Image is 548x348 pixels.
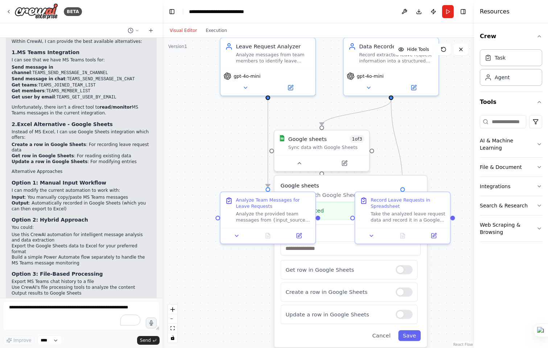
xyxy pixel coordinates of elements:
div: Record Leave Requests in Spreadsheet [371,197,445,209]
strong: Update a row in Google Sheets [12,159,87,164]
li: : [12,65,151,76]
button: Execution [201,26,231,35]
div: React Flow controls [168,305,177,343]
li: : [12,88,151,94]
label: Available Tools [281,231,421,237]
p: Create a row in Google Sheets [285,288,390,296]
button: No output available [252,231,284,240]
li: Use CrewAI's file processing tools to analyze the content [12,285,151,291]
code: TEAMS_MEMBER_LIST [46,89,90,94]
li: : You manually copy/paste MS Teams messages [12,195,151,201]
button: toggle interactivity [168,333,177,343]
code: TEAMS_SEND_MESSAGE_IN_CHANNEL [32,70,108,76]
h3: Option 3: File-Based Processing [12,270,151,278]
div: Leave Request AnalyzerAnalyze messages from team members to identify leave requests and extract k... [220,37,316,96]
strong: Get members [12,88,45,93]
li: : For recording leave request data [12,142,151,153]
button: Crew [480,26,542,46]
button: Open in side panel [286,231,312,240]
button: Start a new chat [145,26,157,35]
p: Sync data with Google Sheets [281,191,421,199]
div: Analyze Team Messages for Leave Requests [236,197,310,209]
button: zoom out [168,314,177,324]
button: Open in side panel [322,159,366,168]
p: Instead of MS Excel, I can use Google Sheets integration which offers: [12,129,151,141]
div: Sync data with Google Sheets [288,144,364,150]
img: Google Sheets [279,135,285,141]
a: React Flow attribution [453,343,473,347]
strong: MS Teams Integration [17,49,79,55]
button: Hide left sidebar [167,7,177,17]
div: BETA [64,7,82,16]
div: Record Leave Requests in SpreadsheetTake the analyzed leave request data and record it in a Googl... [354,191,450,244]
li: Export the Google Sheets data to Excel for your preferred format [12,243,151,255]
p: Within CrewAI, I can provide the best available alternatives: [12,39,151,45]
h4: Resources [480,7,510,16]
code: TEAMS_SEND_MESSAGE_IN_CHAT [67,77,135,82]
div: Agent [495,74,510,81]
h3: Google sheets [281,182,421,189]
button: Open in side panel [420,231,447,240]
button: Send [137,336,160,345]
p: You could: [12,225,151,231]
span: Connected [295,207,324,214]
strong: read/monitor [100,105,132,110]
strong: Input [12,195,25,200]
li: Build a simple Power Automate flow separately to handle the MS Teams message monitoring [12,255,151,266]
span: gpt-4o-mini [357,73,384,79]
p: I can see that we have MS Teams tools for: [12,57,151,63]
button: AI & Machine Learning [480,131,542,157]
span: Hide Tools [407,46,429,52]
button: Hide right sidebar [458,7,468,17]
strong: Get user by email [12,94,55,100]
li: Output results to Google Sheets [12,291,151,296]
span: Send [140,337,151,343]
h3: Option 2: Hybrid Approach [12,216,151,223]
button: Open in side panel [269,83,312,92]
button: Search & Research [480,196,542,215]
li: : [12,82,151,89]
h3: Option 1: Manual Input Workflow [12,179,151,186]
strong: Create a row in Google Sheets [12,142,86,147]
strong: Get teams [12,82,37,88]
p: Unfortunately, there isn't a direct tool to MS Teams messages in the current integration. [12,105,151,116]
button: Web Scraping & Browsing [480,215,542,242]
div: Google SheetsGoogle sheets1of3Sync data with Google SheetsGoogle sheetsSync data with Google Shee... [274,130,370,172]
div: Leave Request Analyzer [236,43,310,50]
li: Export MS Teams chat history to a file [12,279,151,285]
span: Number of enabled actions [350,135,364,143]
li: Use this CrewAI automation for intelligent message analysis and data extraction [12,232,151,243]
div: Analyze messages from team members to identify leave requests and extract key details including e... [236,52,310,64]
button: Tools [480,92,542,112]
span: gpt-4o-mini [234,73,260,79]
code: TEAMS_JOINED_TEAM_LIST [38,83,96,88]
div: Tools [480,112,542,248]
div: Data Recorder [359,43,434,50]
g: Edge from df894ff0-b6c8-4b3a-8036-db8e212fc69f to 873e5b0d-1214-4c8e-b0b9-f48fbd32f57b [318,100,395,125]
div: Version 1 [168,44,187,49]
h3: 1. [12,49,151,56]
button: Visual Editor [165,26,201,35]
textarea: To enrich screen reader interactions, please activate Accessibility in Grammarly extension settings [3,301,160,330]
button: fit view [168,324,177,333]
p: I can modify the current automation to work with: [12,188,151,194]
div: Take the analyzed leave request data and record it in a Google Sheets spreadsheet with the follow... [371,211,445,223]
button: Improve [3,336,34,345]
li: : [12,94,151,101]
code: TEAMS_GET_USER_BY_EMAIL [56,95,116,100]
img: Logo [15,3,58,20]
button: No output available [386,231,419,240]
div: Data RecorderRecord extracted leave request information into a structured Google Sheets format wi... [343,37,439,96]
button: File & Document [480,158,542,177]
strong: Send message in chat [12,76,65,81]
li: : [12,76,151,82]
button: Click to speak your automation idea [146,317,157,328]
h2: Alternative Approaches [12,169,151,175]
g: Edge from dee92f0f-38b9-4126-8422-eaf0fc16e65c to 2c3993d0-2eab-40ff-a816-8f3d4f324b60 [264,100,272,187]
li: : For reading existing data [12,153,151,159]
button: zoom in [168,305,177,314]
button: Switch to previous chat [125,26,142,35]
div: Google sheets [288,135,327,143]
strong: Get row in Google Sheets [12,153,74,158]
g: Edge from df894ff0-b6c8-4b3a-8036-db8e212fc69f to 2a078f14-a5a3-4f8c-aa45-be9f5be9b226 [387,100,407,187]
